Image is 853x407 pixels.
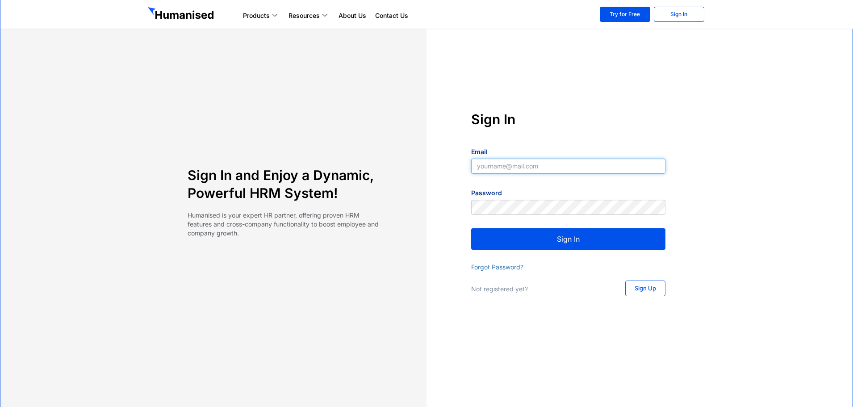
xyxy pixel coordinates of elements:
label: Email [471,147,488,156]
p: Humanised is your expert HR partner, offering proven HRM features and cross-company functionality... [188,211,382,238]
a: About Us [334,10,371,21]
a: Contact Us [371,10,413,21]
button: Sign In [471,228,665,250]
a: Forgot Password? [471,263,523,271]
h4: Sign In and Enjoy a Dynamic, Powerful HRM System! [188,166,382,202]
p: Not registered yet? [471,285,607,294]
a: Sign Up [625,281,665,296]
span: Sign Up [635,285,656,291]
input: yourname@mail.com [471,159,665,174]
a: Sign In [654,7,704,22]
a: Resources [284,10,334,21]
label: Password [471,189,502,197]
a: Products [238,10,284,21]
a: Try for Free [600,7,650,22]
h4: Sign In [471,110,665,128]
img: GetHumanised Logo [148,7,216,21]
